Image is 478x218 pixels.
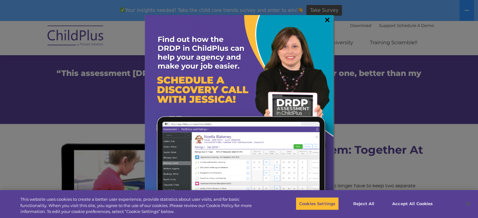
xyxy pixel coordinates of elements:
[461,197,475,210] button: Close
[344,197,383,210] button: Reject All
[389,197,436,210] button: Accept All Cookies
[20,196,263,215] div: This website uses cookies to create a better user experience, provide statistics about user visit...
[296,197,339,210] button: Cookies Settings
[324,17,331,23] a: ×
